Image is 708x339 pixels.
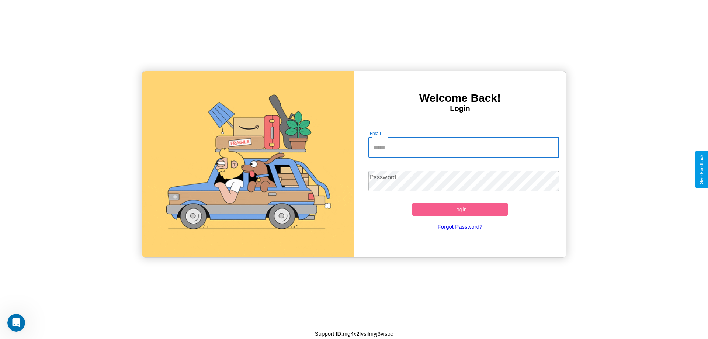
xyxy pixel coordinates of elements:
[412,203,508,216] button: Login
[370,130,381,136] label: Email
[354,104,566,113] h4: Login
[699,155,704,184] div: Give Feedback
[142,71,354,257] img: gif
[365,216,556,237] a: Forgot Password?
[7,314,25,332] iframe: Intercom live chat
[354,92,566,104] h3: Welcome Back!
[315,329,393,339] p: Support ID: mg4x2fvsilmyj3visoc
